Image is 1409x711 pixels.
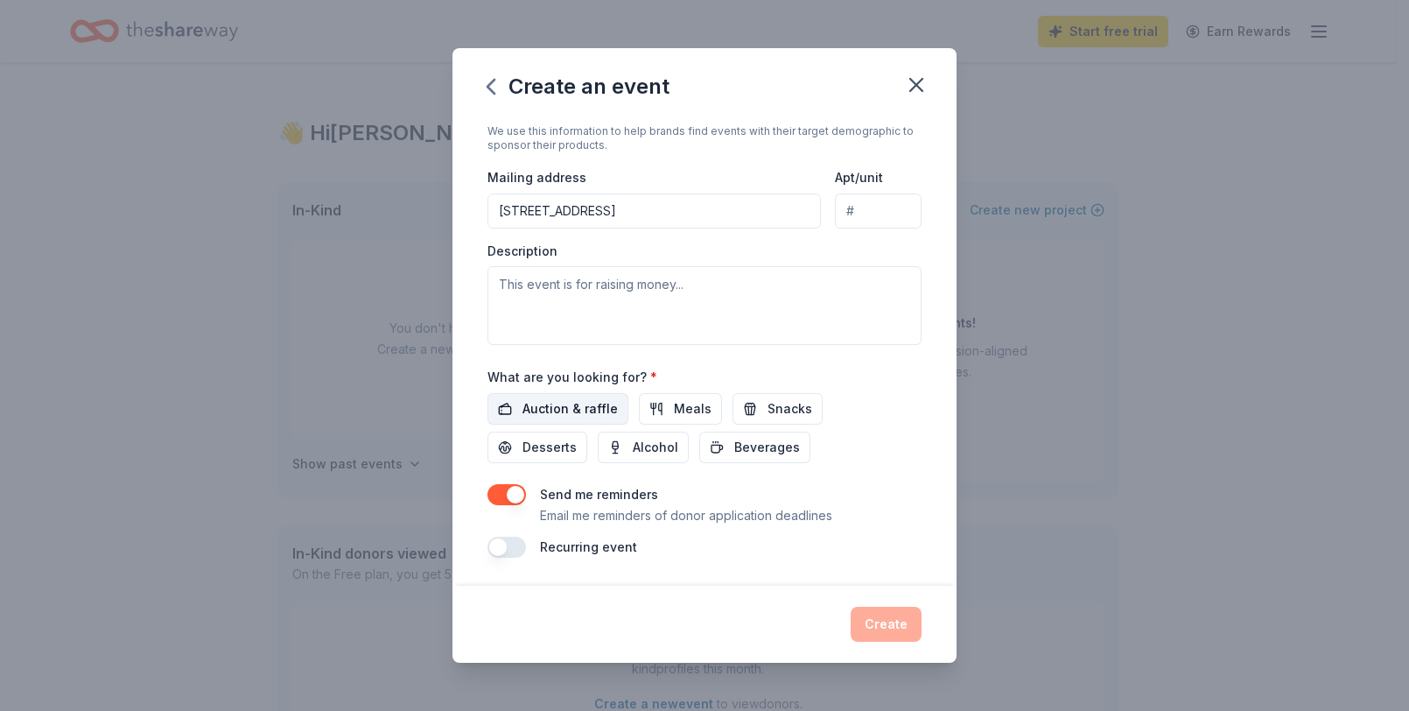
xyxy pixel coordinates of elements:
[487,432,587,463] button: Desserts
[835,169,883,187] label: Apt/unit
[487,124,922,152] div: We use this information to help brands find events with their target demographic to sponsor their...
[835,194,922,229] input: #
[487,73,669,101] div: Create an event
[487,194,821,229] input: Enter a US address
[639,393,722,425] button: Meals
[487,393,628,425] button: Auction & raffle
[487,243,557,260] label: Description
[540,539,637,554] label: Recurring event
[699,432,810,463] button: Beverages
[734,437,800,458] span: Beverages
[674,398,712,419] span: Meals
[540,487,658,502] label: Send me reminders
[487,169,586,187] label: Mailing address
[522,437,577,458] span: Desserts
[633,437,678,458] span: Alcohol
[733,393,823,425] button: Snacks
[768,398,812,419] span: Snacks
[487,369,657,386] label: What are you looking for?
[598,432,689,463] button: Alcohol
[540,505,832,526] p: Email me reminders of donor application deadlines
[522,398,618,419] span: Auction & raffle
